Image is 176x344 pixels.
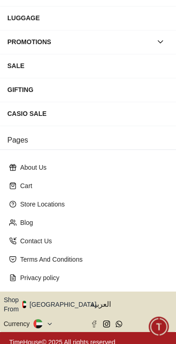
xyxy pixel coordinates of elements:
[22,301,26,308] img: United Arab Emirates
[20,181,163,190] p: Cart
[7,57,169,74] div: SALE
[20,200,163,209] p: Store Locations
[20,218,163,227] p: Blog
[7,10,169,26] div: LUGGAGE
[7,81,169,98] div: GIFTING
[103,321,110,327] a: Instagram
[20,273,163,282] p: Privacy policy
[4,319,33,328] div: Currency
[91,299,172,310] span: العربية
[149,317,169,337] div: Chat Widget
[20,255,163,264] p: Terms And Conditions
[115,321,122,327] a: Whatsapp
[7,105,169,122] div: CASIO SALE
[4,295,103,314] button: Shop From[GEOGRAPHIC_DATA]
[20,163,163,172] p: About Us
[91,321,98,327] a: Facebook
[7,34,152,50] div: PROMOTIONS
[91,295,172,314] button: العربية
[20,236,163,246] p: Contact Us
